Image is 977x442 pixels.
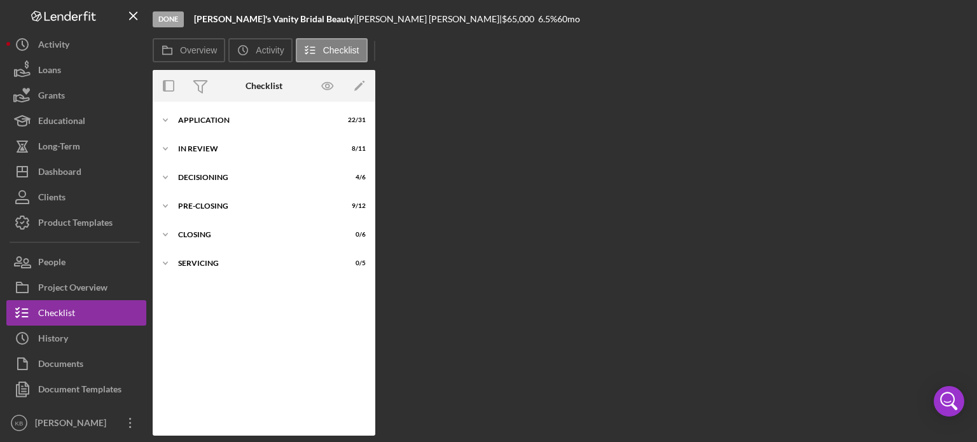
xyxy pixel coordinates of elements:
[6,83,146,108] button: Grants
[178,259,334,267] div: Servicing
[38,300,75,329] div: Checklist
[38,57,61,86] div: Loans
[32,410,114,439] div: [PERSON_NAME]
[38,134,80,162] div: Long-Term
[6,134,146,159] button: Long-Term
[178,174,334,181] div: Decisioning
[6,210,146,235] button: Product Templates
[6,159,146,184] button: Dashboard
[6,326,146,351] button: History
[178,231,334,238] div: Closing
[343,116,366,124] div: 22 / 31
[323,45,359,55] label: Checklist
[343,174,366,181] div: 4 / 6
[38,376,121,405] div: Document Templates
[538,14,557,24] div: 6.5 %
[343,231,366,238] div: 0 / 6
[6,57,146,83] button: Loans
[343,202,366,210] div: 9 / 12
[296,38,368,62] button: Checklist
[178,145,334,153] div: In Review
[6,410,146,436] button: KB[PERSON_NAME]
[38,326,68,354] div: History
[38,351,83,380] div: Documents
[38,275,107,303] div: Project Overview
[6,108,146,134] button: Educational
[38,184,66,213] div: Clients
[38,249,66,278] div: People
[38,83,65,111] div: Grants
[194,13,354,24] b: [PERSON_NAME]'s Vanity Bridal Beauty
[6,351,146,376] button: Documents
[502,14,538,24] div: $65,000
[6,300,146,326] button: Checklist
[178,202,334,210] div: Pre-Closing
[153,11,184,27] div: Done
[180,45,217,55] label: Overview
[6,249,146,275] button: People
[38,159,81,188] div: Dashboard
[153,38,225,62] button: Overview
[15,420,24,427] text: KB
[194,14,356,24] div: |
[6,184,146,210] button: Clients
[934,386,964,417] div: Open Intercom Messenger
[178,116,334,124] div: Application
[38,210,113,238] div: Product Templates
[6,32,146,57] button: Activity
[343,145,366,153] div: 8 / 11
[228,38,292,62] button: Activity
[6,275,146,300] button: Project Overview
[6,376,146,402] button: Document Templates
[246,81,282,91] div: Checklist
[557,14,580,24] div: 60 mo
[256,45,284,55] label: Activity
[38,32,69,60] div: Activity
[38,108,85,137] div: Educational
[343,259,366,267] div: 0 / 5
[356,14,502,24] div: [PERSON_NAME] [PERSON_NAME] |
